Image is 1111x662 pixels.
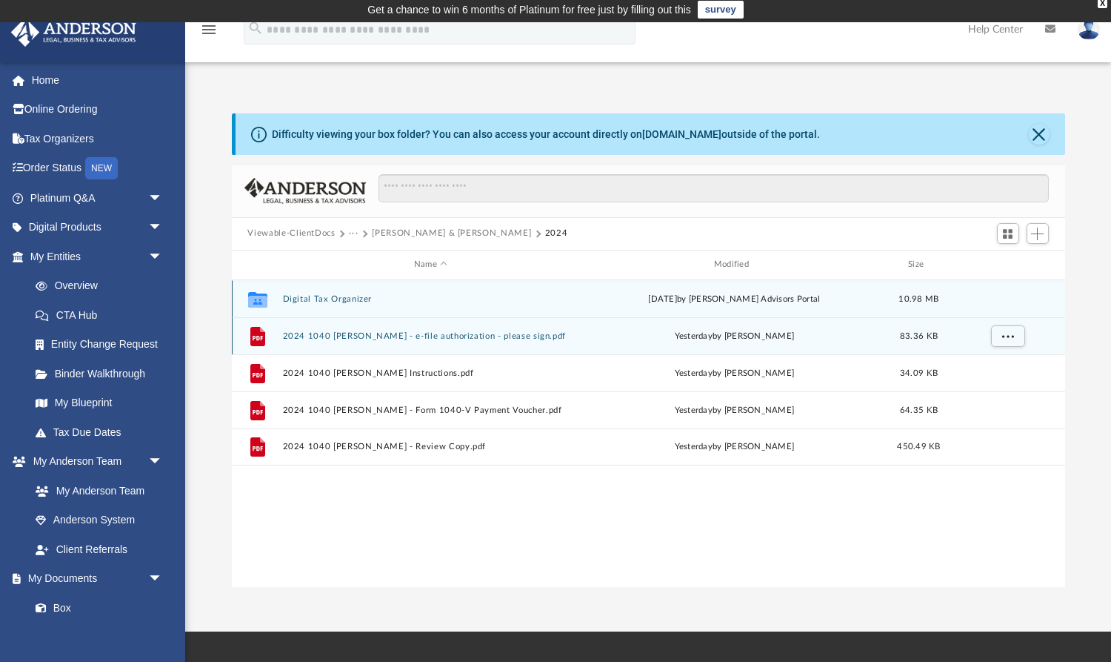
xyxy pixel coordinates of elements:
[21,476,170,506] a: My Anderson Team
[238,258,275,271] div: id
[349,227,358,240] button: ···
[21,388,178,418] a: My Blueprint
[899,331,937,340] span: 83.36 KB
[200,28,218,39] a: menu
[10,447,178,477] a: My Anderson Teamarrow_drop_down
[586,329,883,342] div: by [PERSON_NAME]
[586,403,883,417] div: by [PERSON_NAME]
[148,564,178,595] span: arrow_drop_down
[698,1,744,19] a: survey
[1078,19,1100,40] img: User Pic
[1029,124,1050,145] button: Close
[272,127,820,142] div: Difficulty viewing your box folder? You can also access your account directly on outside of the p...
[642,128,721,140] a: [DOMAIN_NAME]
[282,368,579,377] button: 2024 1040 [PERSON_NAME] Instructions.pdf
[899,368,937,377] span: 34.09 KB
[1027,223,1049,244] button: Add
[367,1,691,19] div: Get a chance to win 6 months of Platinum for free just by filling out this
[674,406,712,414] span: yesterday
[281,258,578,271] div: Name
[378,174,1048,202] input: Search files and folders
[148,213,178,243] span: arrow_drop_down
[586,366,883,380] div: by [PERSON_NAME]
[148,242,178,272] span: arrow_drop_down
[282,405,579,414] button: 2024 1040 [PERSON_NAME] - Form 1040-V Payment Voucher.pdf
[586,292,883,305] div: [DATE] by [PERSON_NAME] Advisors Portal
[21,593,170,623] a: Box
[674,368,712,377] span: yesterday
[990,325,1024,347] button: More options
[200,21,218,39] i: menu
[897,443,940,451] span: 450.49 KB
[21,417,185,447] a: Tax Due Dates
[10,564,178,594] a: My Documentsarrow_drop_down
[148,183,178,214] span: arrow_drop_down
[85,157,118,179] div: NEW
[10,95,185,125] a: Online Ordering
[10,124,185,153] a: Tax Organizers
[247,227,335,240] button: Viewable-ClientDocs
[372,227,531,240] button: [PERSON_NAME] & [PERSON_NAME]
[955,258,1058,271] div: id
[282,331,579,340] button: 2024 1040 [PERSON_NAME] - e-file authorization - please sign.pdf
[10,65,185,95] a: Home
[10,183,185,213] a: Platinum Q&Aarrow_drop_down
[21,330,185,360] a: Entity Change Request
[148,447,178,477] span: arrow_drop_down
[674,443,712,451] span: yesterday
[674,331,712,340] span: yesterday
[282,294,579,303] button: Digital Tax Organizer
[10,213,185,242] a: Digital Productsarrow_drop_down
[10,242,185,271] a: My Entitiesarrow_drop_down
[21,271,185,301] a: Overview
[889,258,948,271] div: Size
[21,300,185,330] a: CTA Hub
[21,359,185,388] a: Binder Walkthrough
[545,227,568,240] button: 2024
[21,506,178,535] a: Anderson System
[10,153,185,184] a: Order StatusNEW
[247,20,264,36] i: search
[899,406,937,414] span: 64.35 KB
[898,294,938,302] span: 10.98 MB
[586,440,883,454] div: by [PERSON_NAME]
[585,258,882,271] div: Modified
[21,534,178,564] a: Client Referrals
[997,223,1019,244] button: Switch to Grid View
[7,18,141,47] img: Anderson Advisors Platinum Portal
[232,280,1065,588] div: grid
[282,442,579,451] button: 2024 1040 [PERSON_NAME] - Review Copy.pdf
